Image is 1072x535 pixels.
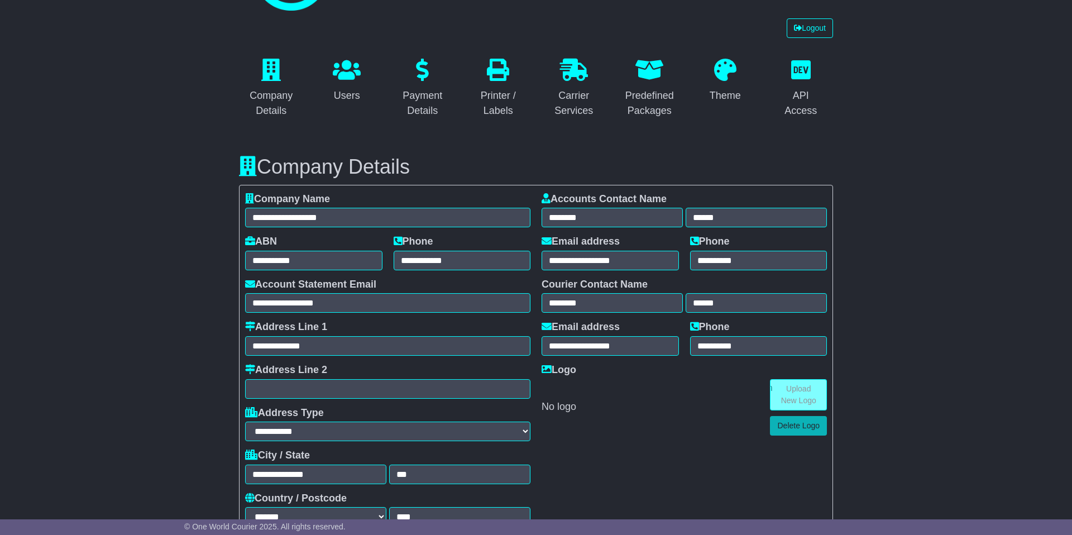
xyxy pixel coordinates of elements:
div: Users [333,88,361,103]
a: Theme [702,55,748,107]
label: Address Type [245,407,324,419]
a: Printer / Labels [466,55,531,122]
div: Carrier Services [549,88,599,118]
label: Logo [542,364,576,376]
label: Account Statement Email [245,279,376,291]
a: Predefined Packages [618,55,682,122]
div: Predefined Packages [625,88,675,118]
div: Theme [710,88,741,103]
label: Email address [542,321,620,333]
h3: Company Details [239,156,833,178]
a: Payment Details [390,55,455,122]
label: Phone [394,236,433,248]
a: Carrier Services [542,55,606,122]
a: API Access [769,55,834,122]
label: Email address [542,236,620,248]
div: Printer / Labels [473,88,524,118]
label: Company Name [245,193,330,206]
span: No logo [542,401,576,412]
div: API Access [776,88,826,118]
label: Address Line 2 [245,364,327,376]
label: ABN [245,236,277,248]
label: Phone [690,321,730,333]
label: City / State [245,450,310,462]
label: Courier Contact Name [542,279,648,291]
label: Accounts Contact Name [542,193,667,206]
a: Users [326,55,368,107]
label: Address Line 1 [245,321,327,333]
a: Upload New Logo [770,379,827,410]
a: Logout [787,18,833,38]
span: © One World Courier 2025. All rights reserved. [184,522,346,531]
a: Company Details [239,55,304,122]
label: Country / Postcode [245,493,347,505]
label: Phone [690,236,730,248]
div: Payment Details [398,88,448,118]
div: Company Details [246,88,296,118]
